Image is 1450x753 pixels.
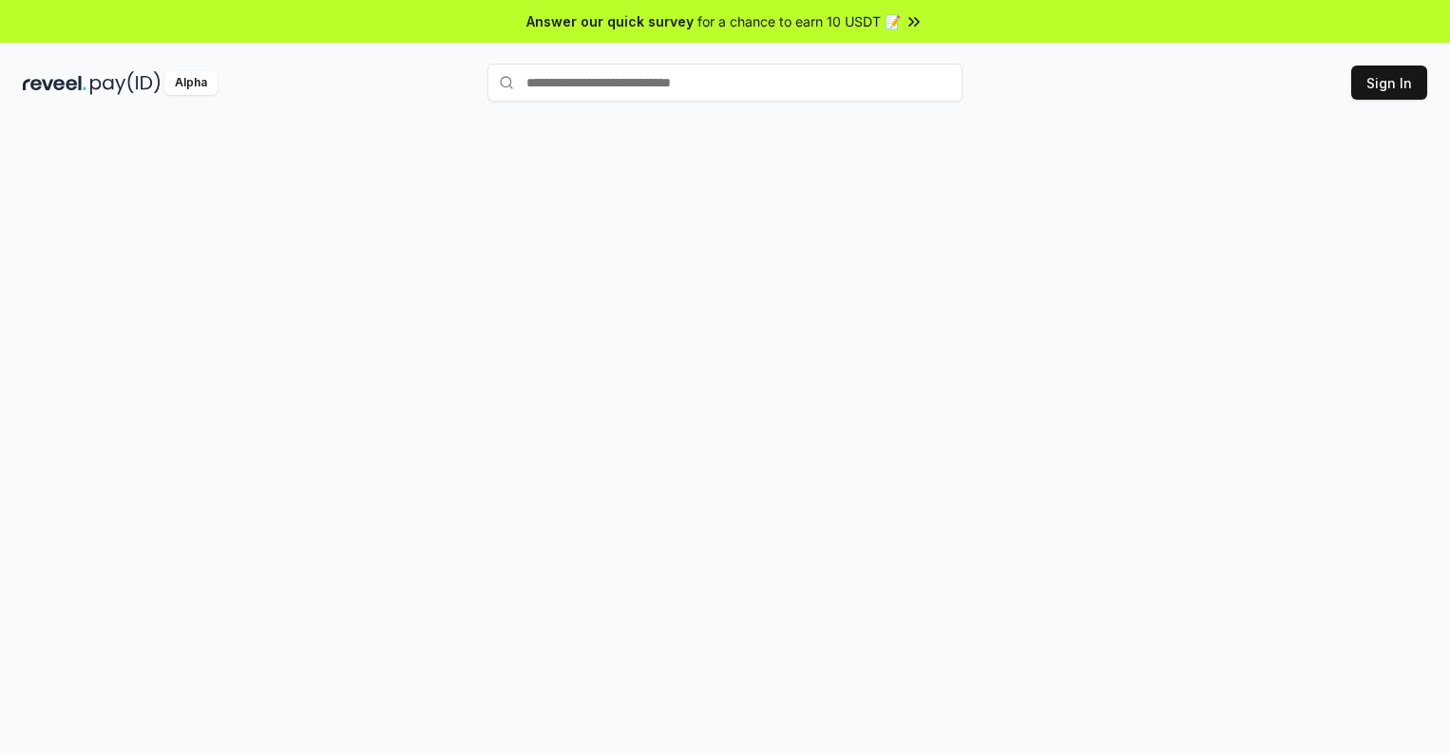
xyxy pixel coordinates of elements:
[1351,66,1427,100] button: Sign In
[164,71,218,95] div: Alpha
[526,11,694,31] span: Answer our quick survey
[23,71,86,95] img: reveel_dark
[90,71,161,95] img: pay_id
[697,11,901,31] span: for a chance to earn 10 USDT 📝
